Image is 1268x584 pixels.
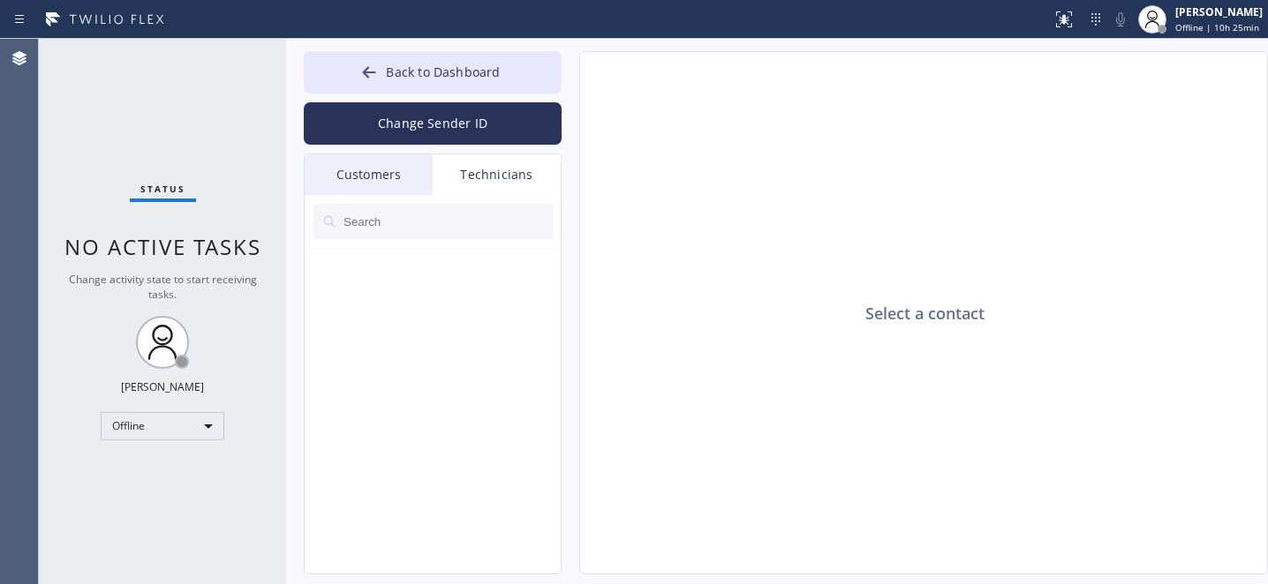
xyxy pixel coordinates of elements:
button: Mute [1108,7,1133,32]
div: Offline [101,412,224,440]
span: No active tasks [64,232,261,261]
div: [PERSON_NAME] [121,379,204,394]
div: Technicians [433,154,561,195]
span: Change activity state to start receiving tasks. [69,272,257,302]
span: Back to Dashboard [386,64,500,80]
span: Status [140,183,185,195]
span: Offline | 10h 25min [1175,21,1259,34]
div: Customers [305,154,433,195]
button: Change Sender ID [304,102,562,145]
div: [PERSON_NAME] [1175,4,1263,19]
button: Back to Dashboard [304,51,562,94]
input: Search [342,204,554,239]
